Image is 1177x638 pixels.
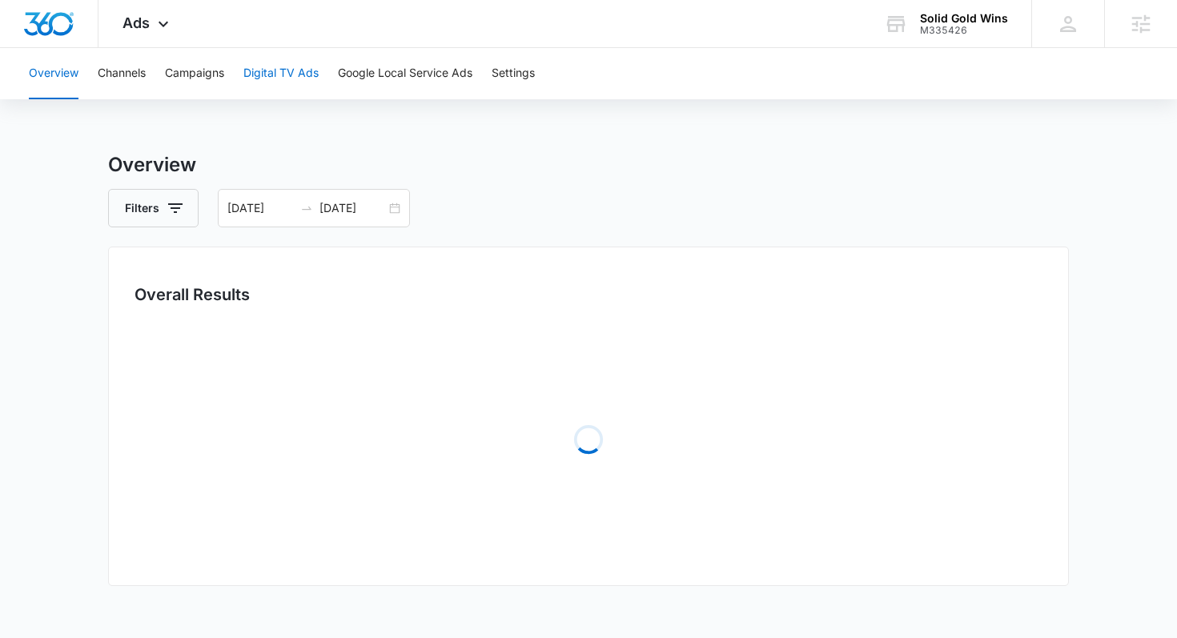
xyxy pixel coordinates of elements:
[338,48,472,99] button: Google Local Service Ads
[108,189,199,227] button: Filters
[135,283,250,307] h3: Overall Results
[920,12,1008,25] div: account name
[920,25,1008,36] div: account id
[492,48,535,99] button: Settings
[108,150,1069,179] h3: Overview
[300,202,313,215] span: to
[98,48,146,99] button: Channels
[227,199,294,217] input: Start date
[29,48,78,99] button: Overview
[319,199,386,217] input: End date
[300,202,313,215] span: swap-right
[123,14,150,31] span: Ads
[165,48,224,99] button: Campaigns
[243,48,319,99] button: Digital TV Ads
